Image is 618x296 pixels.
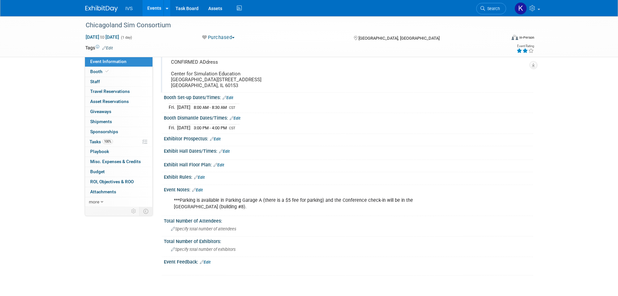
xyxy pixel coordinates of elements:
[200,34,237,41] button: Purchased
[102,46,113,50] a: Edit
[139,207,152,215] td: Toggle Event Tabs
[90,109,111,114] span: Giveaways
[85,147,152,157] a: Playbook
[85,67,152,77] a: Booth
[103,139,113,144] span: 100%
[230,116,240,121] a: Edit
[90,129,118,134] span: Sponsorships
[169,194,462,213] div: ***Parking is available in Parking Garage A (there is a $5 fee for parking) and the Conference ch...
[164,134,533,142] div: Exhibitor Prospectus:
[164,237,533,245] div: Total Number of Exhibitors:
[171,247,236,252] span: Specify total number of exhibitors
[476,3,506,14] a: Search
[85,137,152,147] a: Tasks100%
[194,175,205,180] a: Edit
[85,45,113,51] td: Tags
[90,139,113,144] span: Tasks
[169,104,177,110] td: Fri.
[516,45,534,48] div: Event Rating
[164,216,533,224] div: Total Number of Attendees:
[90,149,109,154] span: Playbook
[192,188,203,192] a: Edit
[171,59,310,88] pre: CONFIRMED ADdress Center for Simulation Education [GEOGRAPHIC_DATA][STREET_ADDRESS] [GEOGRAPHIC_D...
[229,106,236,110] span: CST
[85,117,152,127] a: Shipments
[485,6,500,11] span: Search
[164,185,533,193] div: Event Notes:
[169,124,177,131] td: Fri.
[90,159,141,164] span: Misc. Expenses & Credits
[90,89,130,94] span: Travel Reservations
[164,93,533,101] div: Booth Set-up Dates/Times:
[128,207,139,215] td: Personalize Event Tab Strip
[120,35,132,40] span: (1 day)
[468,34,535,44] div: Event Format
[90,69,110,74] span: Booth
[85,177,152,187] a: ROI, Objectives & ROO
[200,260,211,264] a: Edit
[126,6,133,11] span: IVS
[515,2,527,15] img: Karl Fauerbach
[90,179,134,184] span: ROI, Objectives & ROO
[164,113,533,122] div: Booth Dismantle Dates/Times:
[229,126,236,130] span: CST
[90,169,105,174] span: Budget
[105,70,109,73] i: Booth reservation complete
[85,57,152,67] a: Event Information
[85,6,118,12] img: ExhibitDay
[164,146,533,155] div: Exhibit Hall Dates/Times:
[90,189,116,194] span: Attachments
[85,87,152,97] a: Travel Reservations
[358,36,440,41] span: [GEOGRAPHIC_DATA], [GEOGRAPHIC_DATA]
[83,19,496,31] div: Chicagoland Sim Consortium
[90,79,100,84] span: Staff
[85,107,152,117] a: Giveaways
[519,35,534,40] div: In-Person
[85,197,152,207] a: more
[223,96,233,100] a: Edit
[99,34,105,40] span: to
[194,105,227,110] span: 8:00 AM - 8:30 AM
[89,199,99,204] span: more
[90,119,112,124] span: Shipments
[164,172,533,181] div: Exhibit Rules:
[177,104,190,110] td: [DATE]
[90,59,127,64] span: Event Information
[171,226,236,231] span: Specify total number of attendees
[85,157,152,167] a: Misc. Expenses & Credits
[85,127,152,137] a: Sponsorships
[219,149,230,154] a: Edit
[164,160,533,168] div: Exhibit Hall Floor Plan:
[85,34,119,40] span: [DATE] [DATE]
[85,77,152,87] a: Staff
[85,167,152,177] a: Budget
[90,99,129,104] span: Asset Reservations
[194,125,227,130] span: 3:00 PM - 4:00 PM
[177,124,190,131] td: [DATE]
[210,137,221,141] a: Edit
[85,97,152,107] a: Asset Reservations
[164,257,533,265] div: Event Feedback:
[213,163,224,167] a: Edit
[512,35,518,40] img: Format-Inperson.png
[85,187,152,197] a: Attachments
